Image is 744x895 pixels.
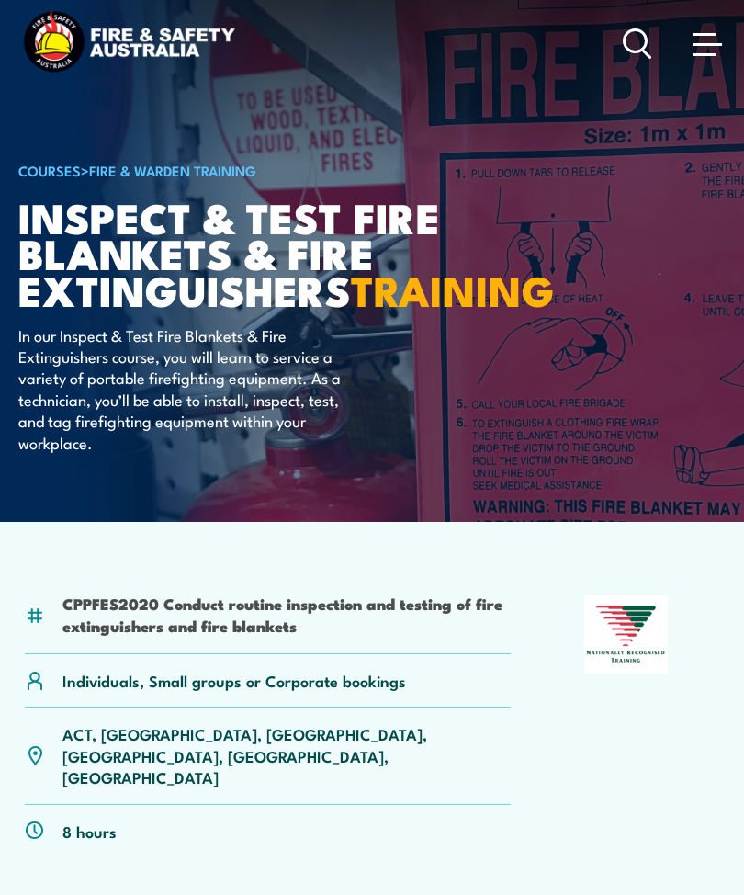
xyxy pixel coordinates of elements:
[18,198,472,306] h1: Inspect & Test Fire Blankets & Fire Extinguishers
[62,723,511,787] p: ACT, [GEOGRAPHIC_DATA], [GEOGRAPHIC_DATA], [GEOGRAPHIC_DATA], [GEOGRAPHIC_DATA], [GEOGRAPHIC_DATA]
[62,670,406,691] p: Individuals, Small groups or Corporate bookings
[62,821,117,842] p: 8 hours
[351,257,555,321] strong: TRAINING
[89,160,256,180] a: Fire & Warden Training
[584,595,668,674] img: Nationally Recognised Training logo.
[18,324,354,453] p: In our Inspect & Test Fire Blankets & Fire Extinguishers course, you will learn to service a vari...
[18,160,81,180] a: COURSES
[62,593,511,636] li: CPPFES2020 Conduct routine inspection and testing of fire extinguishers and fire blankets
[18,159,472,181] h6: >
